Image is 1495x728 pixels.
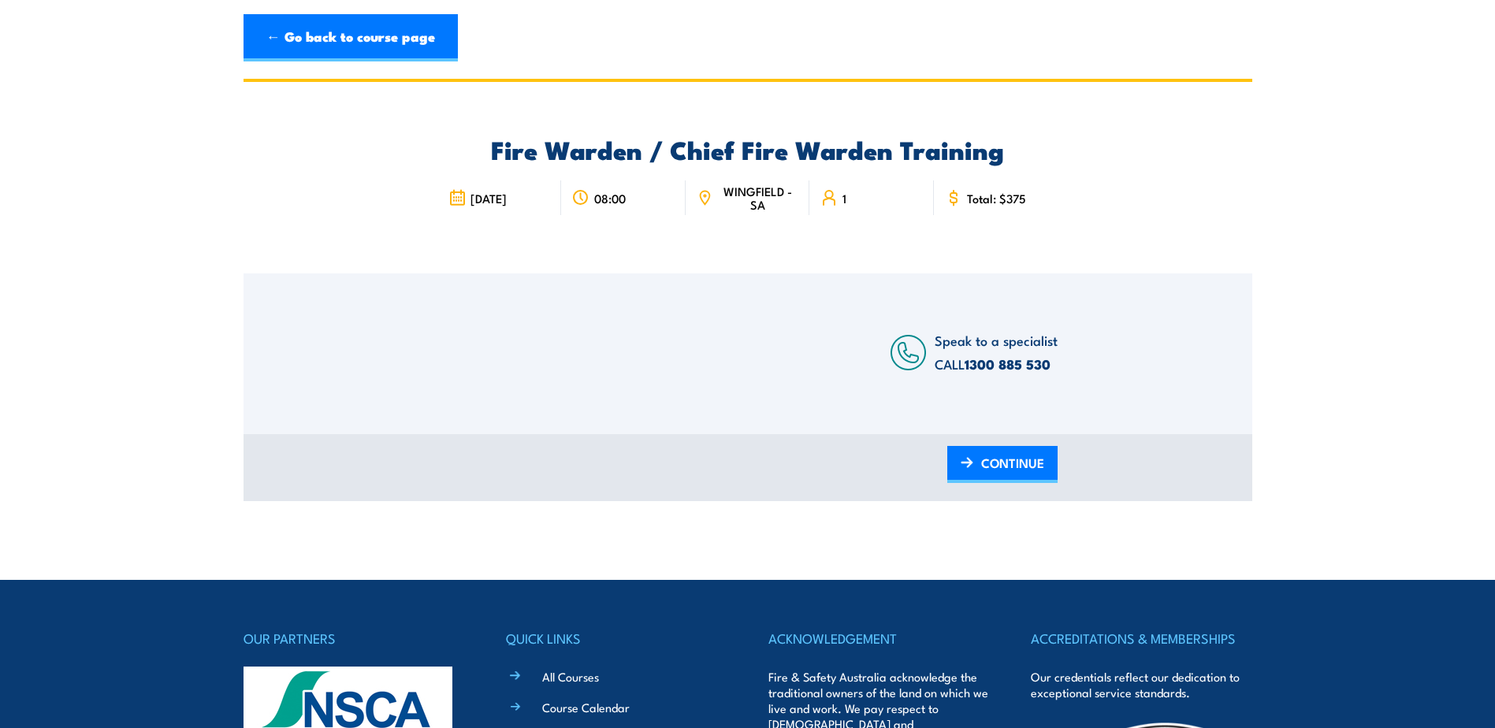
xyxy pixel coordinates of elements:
[470,191,507,205] span: [DATE]
[717,184,798,211] span: WINGFIELD - SA
[244,627,464,649] h4: OUR PARTNERS
[1031,627,1251,649] h4: ACCREDITATIONS & MEMBERSHIPS
[935,330,1058,373] span: Speak to a specialist CALL
[244,14,458,61] a: ← Go back to course page
[768,627,989,649] h4: ACKNOWLEDGEMENT
[542,699,630,715] a: Course Calendar
[506,627,727,649] h4: QUICK LINKS
[437,138,1058,160] h2: Fire Warden / Chief Fire Warden Training
[842,191,846,205] span: 1
[965,354,1051,374] a: 1300 885 530
[1031,669,1251,700] p: Our credentials reflect our dedication to exceptional service standards.
[981,442,1044,484] span: CONTINUE
[594,191,626,205] span: 08:00
[947,446,1058,483] a: CONTINUE
[967,191,1026,205] span: Total: $375
[542,668,599,685] a: All Courses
